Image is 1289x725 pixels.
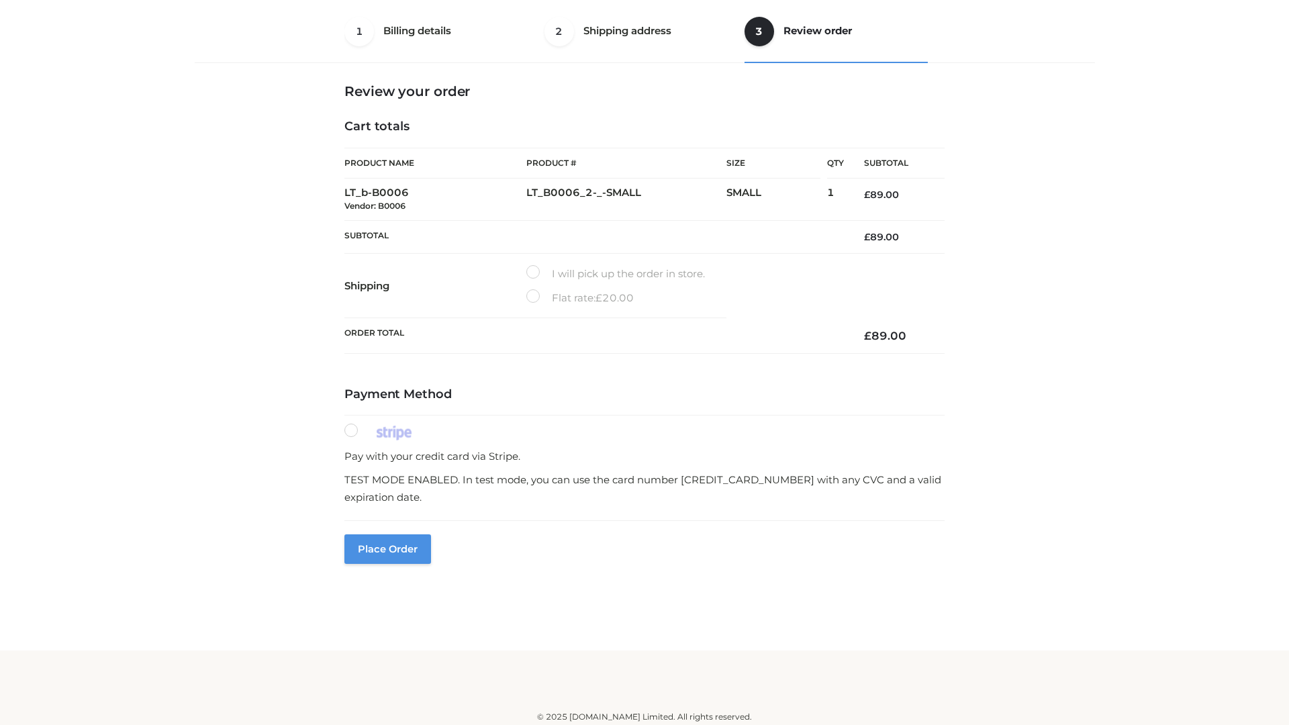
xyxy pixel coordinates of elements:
label: I will pick up the order in store. [526,265,705,283]
label: Flat rate: [526,289,634,307]
th: Subtotal [344,220,844,253]
div: © 2025 [DOMAIN_NAME] Limited. All rights reserved. [199,710,1090,724]
h4: Cart totals [344,119,945,134]
bdi: 20.00 [595,291,634,304]
td: 1 [827,179,844,221]
th: Product # [526,148,726,179]
bdi: 89.00 [864,189,899,201]
th: Subtotal [844,148,945,179]
h4: Payment Method [344,387,945,402]
bdi: 89.00 [864,231,899,243]
h3: Review your order [344,83,945,99]
bdi: 89.00 [864,329,906,342]
th: Size [726,148,820,179]
span: £ [595,291,602,304]
td: SMALL [726,179,827,221]
td: LT_B0006_2-_-SMALL [526,179,726,221]
span: £ [864,231,870,243]
button: Place order [344,534,431,564]
span: £ [864,189,870,201]
th: Order Total [344,318,844,354]
p: Pay with your credit card via Stripe. [344,448,945,465]
p: TEST MODE ENABLED. In test mode, you can use the card number [CREDIT_CARD_NUMBER] with any CVC an... [344,471,945,505]
th: Product Name [344,148,526,179]
th: Shipping [344,254,526,318]
small: Vendor: B0006 [344,201,405,211]
td: LT_b-B0006 [344,179,526,221]
th: Qty [827,148,844,179]
span: £ [864,329,871,342]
